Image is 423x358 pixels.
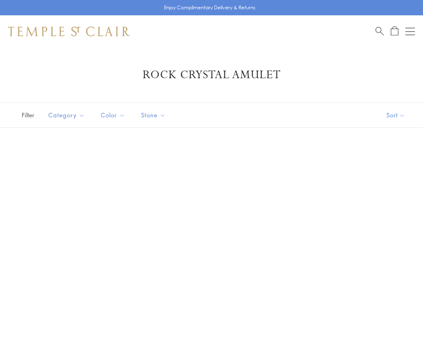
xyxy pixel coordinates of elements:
[375,26,384,36] a: Search
[42,106,91,124] button: Category
[97,110,131,120] span: Color
[20,68,403,82] h1: Rock Crystal Amulet
[135,106,172,124] button: Stone
[391,26,398,36] a: Open Shopping Bag
[8,27,130,36] img: Temple St. Clair
[368,103,423,127] button: Show sort by
[164,4,255,12] p: Enjoy Complimentary Delivery & Returns
[95,106,131,124] button: Color
[44,110,91,120] span: Category
[405,27,415,36] button: Open navigation
[137,110,172,120] span: Stone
